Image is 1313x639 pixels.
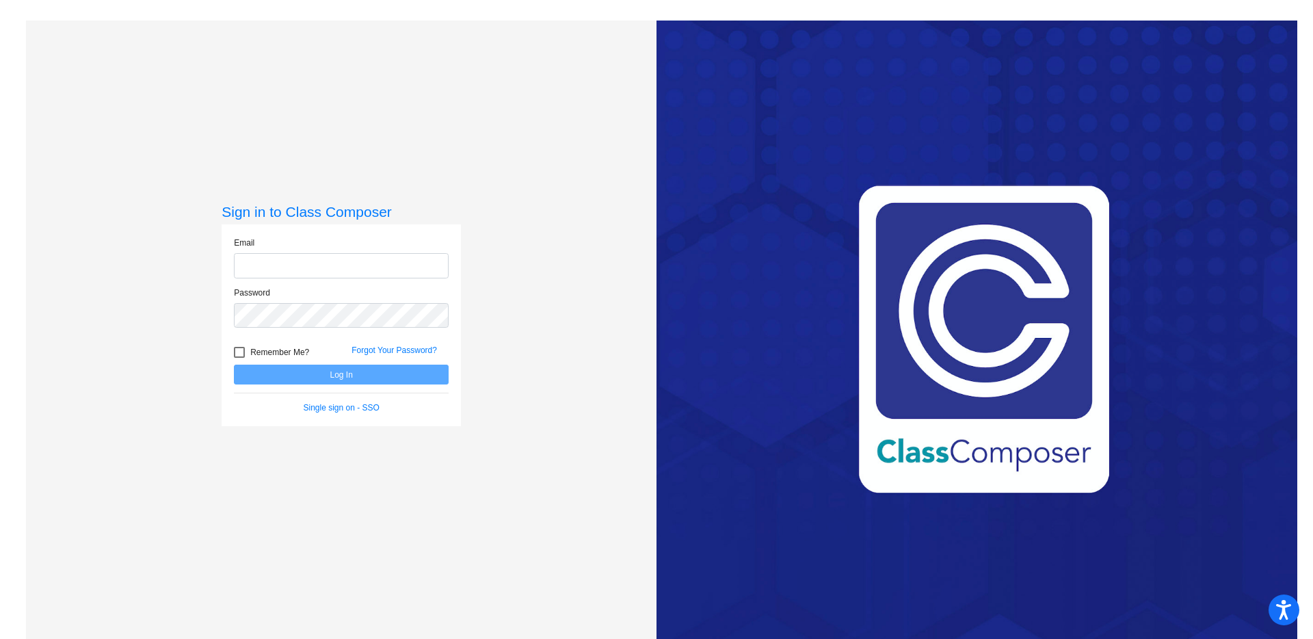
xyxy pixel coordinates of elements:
a: Forgot Your Password? [352,345,437,355]
button: Log In [234,365,449,384]
label: Email [234,237,254,249]
label: Password [234,287,270,299]
a: Single sign on - SSO [304,403,380,413]
span: Remember Me? [250,344,309,361]
h3: Sign in to Class Composer [222,203,461,220]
